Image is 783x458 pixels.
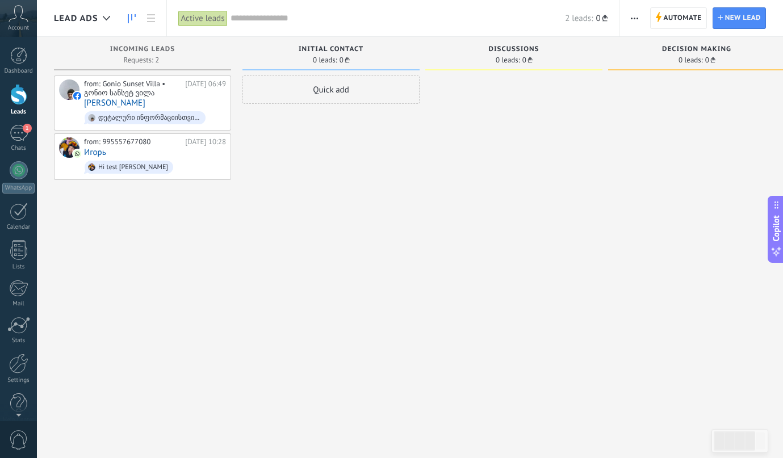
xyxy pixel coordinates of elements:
[713,7,766,29] a: New lead
[84,98,145,108] a: [PERSON_NAME]
[662,45,731,53] span: Decision making
[59,79,79,100] div: შალვა წილოსანი
[2,68,35,75] div: Dashboard
[84,148,106,157] a: Игорь
[98,114,200,122] div: დეტალური ინფორმაციისთვის დაგვიკავშირდით 📞[PHONE_NUMBER] Contact us for detailed information 📞[PHO...
[2,263,35,271] div: Lists
[60,45,225,55] div: Incoming leads
[771,215,782,241] span: Copilot
[23,124,32,133] span: 1
[141,7,161,30] a: List
[664,8,702,28] span: Automate
[73,150,81,158] img: com.amocrm.amocrmwa.svg
[2,377,35,384] div: Settings
[2,183,35,194] div: WhatsApp
[54,13,98,24] span: Lead Ads
[679,57,703,64] span: 0 leads:
[496,57,520,64] span: 0 leads:
[185,137,226,146] div: [DATE] 10:28
[650,7,707,29] a: Automate
[248,45,414,55] div: Initial contact
[431,45,597,55] div: Discussions
[2,337,35,344] div: Stats
[705,57,715,64] span: 0 ₾
[59,137,79,158] div: Игорь
[565,13,593,24] span: 2 leads:
[178,10,228,27] div: Active leads
[340,57,349,64] span: 0 ₾
[185,79,226,97] div: [DATE] 06:49
[522,57,532,64] span: 0 ₾
[84,79,181,97] div: from: Gonio Sunset Villa • გონიო სანსეტ ვილა
[8,24,29,32] span: Account
[596,13,607,24] span: 0 ₾
[488,45,539,53] span: Discussions
[2,300,35,308] div: Mail
[299,45,363,53] span: Initial contact
[84,137,181,146] div: from: 995557677080
[725,8,761,28] span: New lead
[2,145,35,152] div: Chats
[98,163,168,171] div: Hi test [PERSON_NAME]
[73,92,81,100] img: facebook-sm.svg
[614,45,780,55] div: Decision making
[242,75,420,104] div: Quick add
[122,7,141,30] a: Leads
[2,224,35,231] div: Calendar
[313,57,337,64] span: 0 leads:
[124,57,160,64] span: Requests: 2
[110,45,175,53] span: Incoming leads
[626,7,643,29] button: More
[2,108,35,116] div: Leads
